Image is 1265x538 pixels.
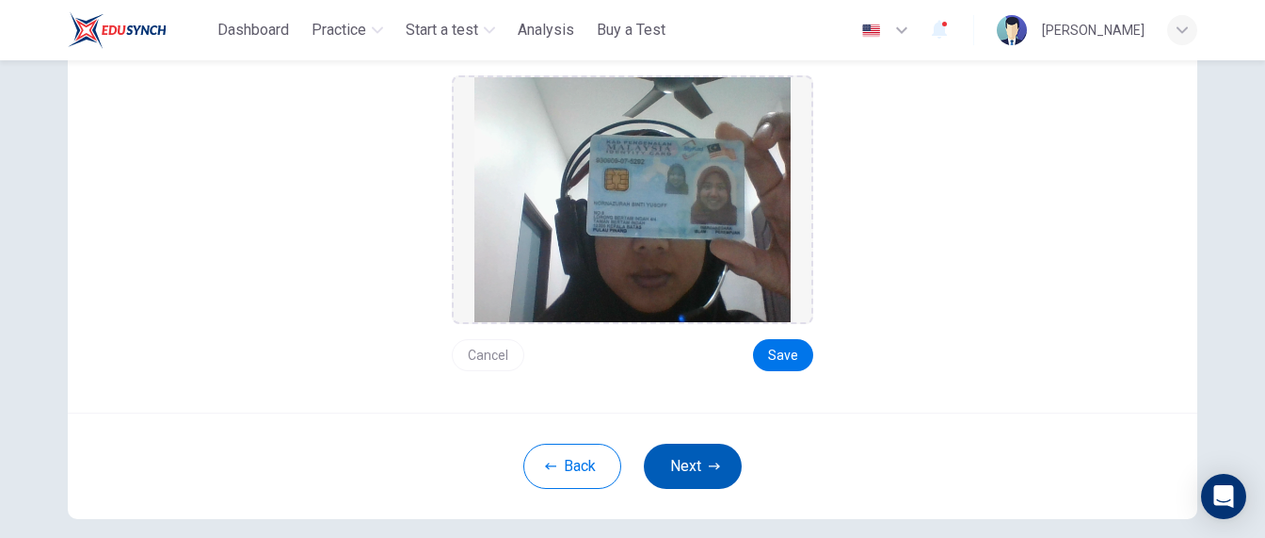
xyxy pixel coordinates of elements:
span: Dashboard [217,19,289,41]
img: preview screemshot [474,77,791,322]
span: Buy a Test [597,19,665,41]
div: Open Intercom Messenger [1201,474,1246,519]
img: Profile picture [997,15,1027,45]
span: Practice [312,19,366,41]
button: Practice [304,13,391,47]
span: Start a test [406,19,478,41]
button: Next [644,444,742,489]
button: Cancel [452,339,524,371]
button: Dashboard [210,13,296,47]
img: ELTC logo [68,11,167,49]
button: Save [753,339,813,371]
button: Analysis [510,13,582,47]
img: en [859,24,883,38]
div: [PERSON_NAME] [1042,19,1145,41]
span: Analysis [518,19,574,41]
a: ELTC logo [68,11,210,49]
button: Back [523,444,621,489]
button: Buy a Test [589,13,673,47]
button: Start a test [398,13,503,47]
